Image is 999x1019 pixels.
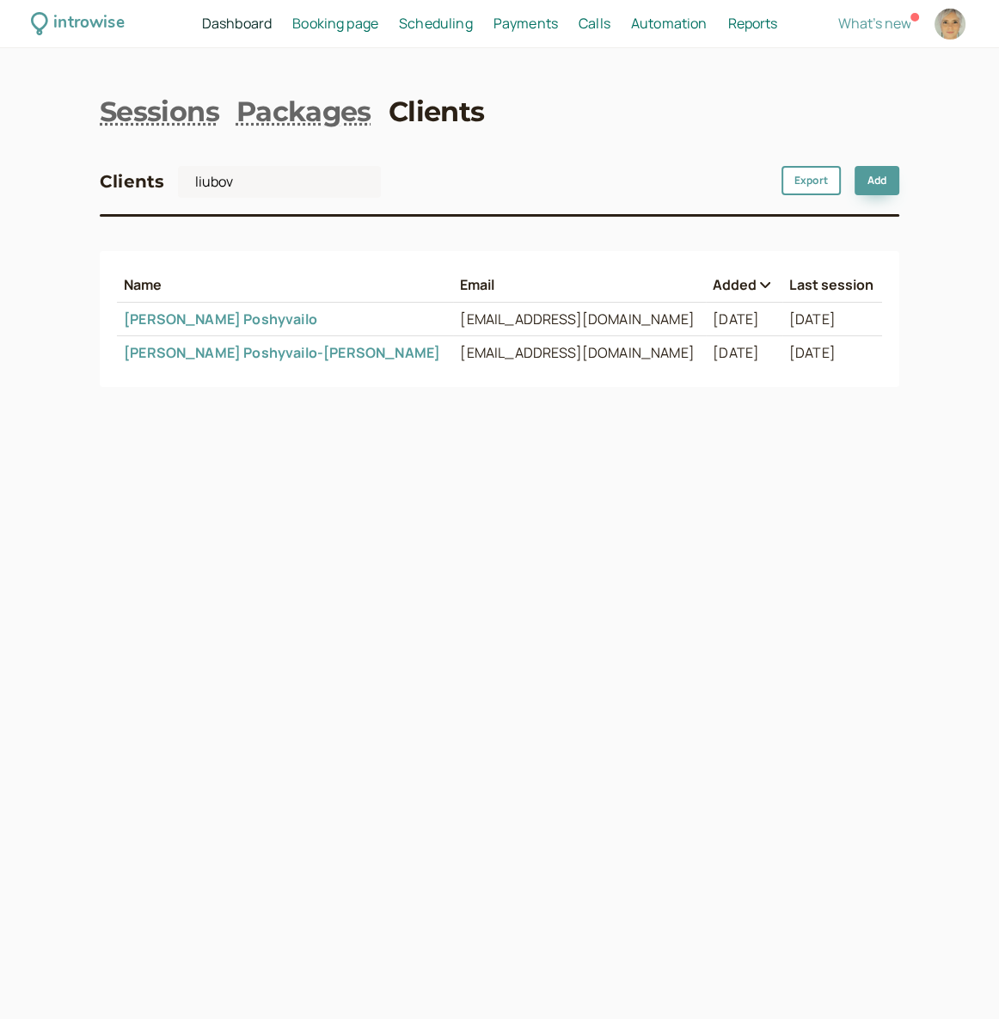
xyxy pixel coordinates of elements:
a: Packages [236,93,371,132]
button: Export [781,166,841,195]
td: [DATE] [706,302,782,336]
a: Add [855,166,899,195]
a: Automation [631,13,708,35]
button: Name [124,277,446,292]
td: [EMAIL_ADDRESS][DOMAIN_NAME] [453,302,706,336]
td: [DATE] [706,336,782,370]
a: Payments [493,13,558,35]
td: [EMAIL_ADDRESS][DOMAIN_NAME] [453,336,706,370]
a: [PERSON_NAME] Poshyvailo [124,310,317,328]
a: Account [932,6,968,42]
div: introwise [53,10,124,37]
span: Reports [727,14,777,33]
a: Reports [727,13,777,35]
a: Clients [389,93,485,132]
h3: Clients [100,168,164,195]
button: Last session [789,277,875,292]
td: [DATE] [782,302,882,336]
td: [DATE] [782,336,882,370]
span: Dashboard [202,14,272,33]
a: [PERSON_NAME] Poshyvailo-[PERSON_NAME] [124,343,440,362]
a: Scheduling [399,13,473,35]
span: Scheduling [399,14,473,33]
button: Added [713,277,775,292]
iframe: Chat Widget [913,936,999,1019]
span: Payments [493,14,558,33]
button: Email [460,277,699,292]
a: Dashboard [202,13,272,35]
a: Calls [579,13,610,35]
input: Search by name or email [178,166,381,198]
span: What's new [838,14,911,33]
span: Automation [631,14,708,33]
a: Booking page [292,13,378,35]
a: Sessions [100,93,219,132]
span: Calls [579,14,610,33]
a: introwise [31,10,125,37]
button: What's new [838,15,911,31]
span: Booking page [292,14,378,33]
